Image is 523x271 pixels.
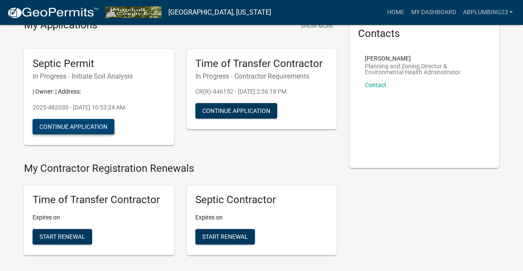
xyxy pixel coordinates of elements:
h4: My Contractor Registration Renewals [24,162,337,175]
button: Start Renewal [195,229,255,244]
h6: In Progress - Contractor Requirements [195,72,328,80]
button: Show More [297,19,337,33]
a: abplumbing23 [459,4,516,21]
img: Marshall County, Iowa [105,6,161,18]
wm-registration-list-section: My Contractor Registration Renewals [24,162,337,262]
p: Expires on [33,213,165,222]
button: Continue Application [33,119,114,134]
button: Continue Application [195,103,277,119]
p: CR(R)-446152 - [DATE] 2:56:18 PM [195,87,328,96]
p: 2025-482030 - [DATE] 10:53:24 AM [33,103,165,112]
h5: Contacts [358,27,491,40]
h4: My Applications [24,19,97,32]
p: [PERSON_NAME] [365,55,484,61]
a: Contact [365,82,386,88]
h5: Septic Permit [33,58,165,70]
a: Home [383,4,407,21]
span: Start Renewal [202,233,248,240]
h5: Septic Contractor [195,194,328,206]
h6: In Progress - Initiate Soil Analysis [33,72,165,80]
p: Planning and Zoning Director & Environmental Health Administrator [365,63,484,75]
h5: Time of Transfer Contractor [195,58,328,70]
p: Expires on [195,213,328,222]
a: [GEOGRAPHIC_DATA], [US_STATE] [168,5,271,20]
button: Start Renewal [33,229,92,244]
p: | Owner: | Address: [33,87,165,96]
span: Start Renewal [39,233,85,240]
h5: Time of Transfer Contractor [33,194,165,206]
a: My Dashboard [407,4,459,21]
